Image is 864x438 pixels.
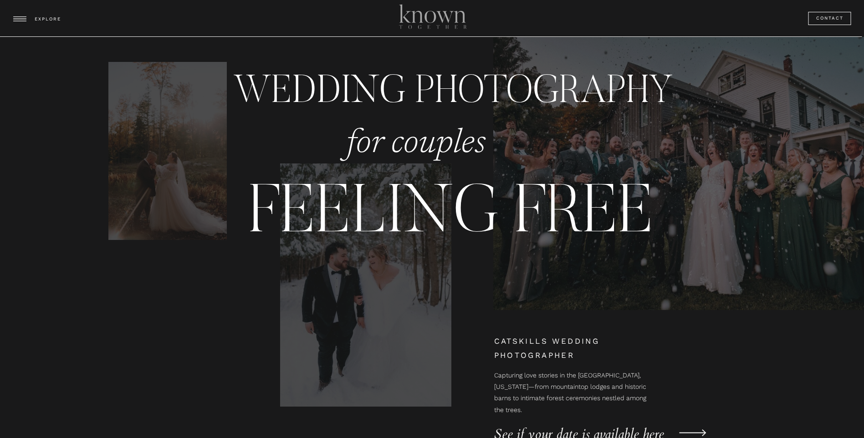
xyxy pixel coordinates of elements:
[494,422,684,436] a: See if your date is available here
[233,66,683,116] h2: WEDDING PHOTOGRAPHY
[35,15,63,24] h3: EXPLORE
[346,124,488,168] h2: for couples
[195,168,707,234] h3: FEELING FREE
[494,334,669,362] h1: Catskills Wedding Photographer
[816,14,844,23] a: Contact
[494,370,655,395] h2: Capturing love stories in the [GEOGRAPHIC_DATA], [US_STATE]—from mountaintop lodges and historic ...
